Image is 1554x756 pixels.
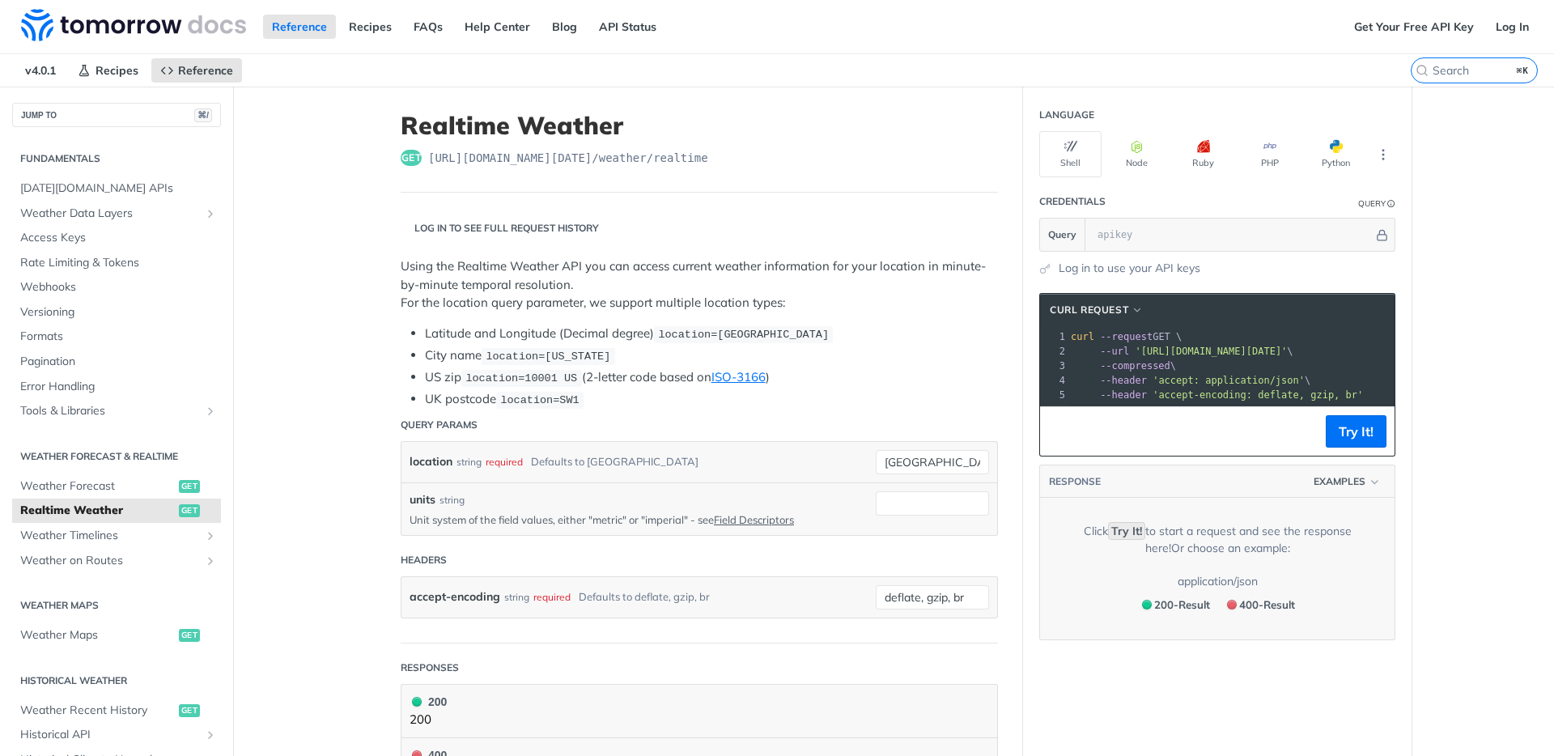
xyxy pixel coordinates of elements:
[1100,360,1170,372] span: --compressed
[12,300,221,325] a: Versioning
[1134,594,1216,615] button: 200200-Result
[486,450,523,474] div: required
[20,230,217,246] span: Access Keys
[1172,131,1234,177] button: Ruby
[20,703,175,719] span: Weather Recent History
[1387,200,1395,208] i: Information
[1040,344,1068,359] div: 2
[425,368,998,387] li: US zip (2-letter code based on )
[20,206,200,222] span: Weather Data Layers
[1142,600,1152,609] span: 200
[500,394,579,406] span: location=SW1
[425,390,998,409] li: UK postcode
[1358,197,1395,210] div: QueryInformation
[1089,219,1374,251] input: apikey
[1219,594,1301,615] button: 400400-Result
[12,325,221,349] a: Formats
[12,251,221,275] a: Rate Limiting & Tokens
[410,450,452,474] label: location
[1100,331,1153,342] span: --request
[579,585,710,609] div: Defaults to deflate, gzip, br
[1154,598,1210,611] span: 200 - Result
[20,403,200,419] span: Tools & Libraries
[20,279,217,295] span: Webhooks
[1135,346,1287,357] span: '[URL][DOMAIN_NAME][DATE]'
[20,528,200,544] span: Weather Timelines
[401,221,599,236] div: Log in to see full request history
[1071,375,1310,386] span: \
[1071,331,1182,342] span: GET \
[456,15,539,39] a: Help Center
[590,15,665,39] a: API Status
[401,150,422,166] span: get
[1108,522,1145,540] code: Try It!
[12,202,221,226] a: Weather Data LayersShow subpages for Weather Data Layers
[1305,131,1367,177] button: Python
[204,405,217,418] button: Show subpages for Tools & Libraries
[410,693,989,729] button: 200 200200
[439,493,465,508] div: string
[1227,600,1237,609] span: 400
[486,350,610,363] span: location=[US_STATE]
[658,329,829,341] span: location=[GEOGRAPHIC_DATA]
[20,379,217,395] span: Error Handling
[12,723,221,747] a: Historical APIShow subpages for Historical API
[20,255,217,271] span: Rate Limiting & Tokens
[21,9,246,41] img: Tomorrow.io Weather API Docs
[20,627,175,643] span: Weather Maps
[405,15,452,39] a: FAQs
[1238,131,1301,177] button: PHP
[1048,227,1076,242] span: Query
[1513,62,1533,79] kbd: ⌘K
[531,450,698,474] div: Defaults to [GEOGRAPHIC_DATA]
[20,304,217,321] span: Versioning
[12,598,221,613] h2: Weather Maps
[1071,360,1176,372] span: \
[410,512,851,527] p: Unit system of the field values, either "metric" or "imperial" - see
[12,176,221,201] a: [DATE][DOMAIN_NAME] APIs
[401,418,478,432] div: Query Params
[20,503,175,519] span: Realtime Weather
[20,553,200,569] span: Weather on Routes
[204,554,217,567] button: Show subpages for Weather on Routes
[12,549,221,573] a: Weather on RoutesShow subpages for Weather on Routes
[1345,15,1483,39] a: Get Your Free API Key
[12,499,221,523] a: Realtime Weatherget
[12,673,221,688] h2: Historical Weather
[1487,15,1538,39] a: Log In
[410,585,500,609] label: accept-encoding
[1326,415,1386,448] button: Try It!
[412,697,422,707] span: 200
[401,660,459,675] div: Responses
[543,15,586,39] a: Blog
[178,63,233,78] span: Reference
[1374,227,1391,243] button: Hide
[1071,331,1094,342] span: curl
[1071,346,1293,357] span: \
[12,375,221,399] a: Error Handling
[401,553,447,567] div: Headers
[410,693,447,711] div: 200
[1239,598,1295,611] span: 400 - Result
[12,699,221,723] a: Weather Recent Historyget
[1308,474,1386,490] button: Examples
[1040,219,1085,251] button: Query
[1416,64,1429,77] svg: Search
[456,450,482,474] div: string
[410,491,435,508] label: units
[12,399,221,423] a: Tools & LibrariesShow subpages for Tools & Libraries
[179,704,200,717] span: get
[428,150,708,166] span: https://api.tomorrow.io/v4/weather/realtime
[16,58,65,83] span: v4.0.1
[533,585,571,609] div: required
[12,275,221,299] a: Webhooks
[425,325,998,343] li: Latitude and Longitude (Decimal degree)
[1050,303,1128,317] span: cURL Request
[204,207,217,220] button: Show subpages for Weather Data Layers
[1371,142,1395,167] button: More Languages
[1039,108,1094,122] div: Language
[1059,260,1200,277] a: Log in to use your API keys
[1314,474,1365,489] span: Examples
[20,329,217,345] span: Formats
[12,226,221,250] a: Access Keys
